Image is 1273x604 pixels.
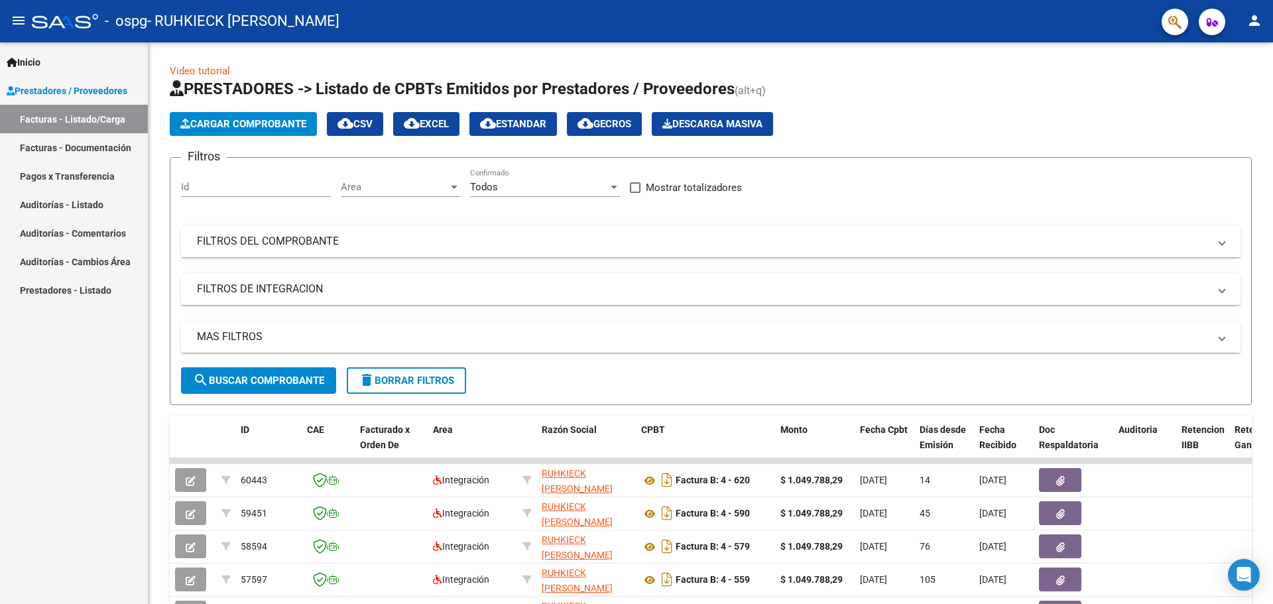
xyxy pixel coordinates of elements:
button: Descarga Masiva [652,112,773,136]
datatable-header-cell: Facturado x Orden De [355,416,428,474]
span: 59451 [241,508,267,518]
span: Retencion IIBB [1182,424,1225,450]
div: 27242930520 [542,566,631,593]
strong: $ 1.049.788,29 [780,508,843,518]
mat-icon: cloud_download [577,115,593,131]
span: Auditoria [1119,424,1158,435]
span: Mostrar totalizadores [646,180,742,196]
button: EXCEL [393,112,459,136]
span: 105 [920,574,936,585]
h3: Filtros [181,147,227,166]
mat-expansion-panel-header: FILTROS DEL COMPROBANTE [181,225,1241,257]
strong: Factura B: 4 - 620 [676,475,750,486]
span: RUHKIECK [PERSON_NAME] [542,534,613,560]
div: 27242930520 [542,499,631,527]
span: [DATE] [979,475,1006,485]
mat-expansion-panel-header: FILTROS DE INTEGRACION [181,273,1241,305]
span: [DATE] [860,475,887,485]
span: Fecha Cpbt [860,424,908,435]
datatable-header-cell: Retencion IIBB [1176,416,1229,474]
i: Descargar documento [658,503,676,524]
span: 60443 [241,475,267,485]
span: Todos [470,181,498,193]
span: Días desde Emisión [920,424,966,450]
mat-icon: cloud_download [337,115,353,131]
span: Borrar Filtros [359,375,454,387]
span: Estandar [480,118,546,130]
mat-icon: search [193,372,209,388]
datatable-header-cell: ID [235,416,302,474]
span: [DATE] [979,508,1006,518]
datatable-header-cell: Auditoria [1113,416,1176,474]
div: 27242930520 [542,466,631,494]
span: - RUHKIECK [PERSON_NAME] [147,7,339,36]
strong: $ 1.049.788,29 [780,574,843,585]
mat-panel-title: MAS FILTROS [197,330,1209,344]
datatable-header-cell: Razón Social [536,416,636,474]
strong: $ 1.049.788,29 [780,475,843,485]
mat-panel-title: FILTROS DEL COMPROBANTE [197,234,1209,249]
strong: Factura B: 4 - 559 [676,575,750,585]
span: 14 [920,475,930,485]
mat-icon: cloud_download [480,115,496,131]
span: RUHKIECK [PERSON_NAME] [542,468,613,494]
span: [DATE] [979,541,1006,552]
span: Monto [780,424,808,435]
span: [DATE] [860,574,887,585]
button: Borrar Filtros [347,367,466,394]
app-download-masive: Descarga masiva de comprobantes (adjuntos) [652,112,773,136]
span: Area [433,424,453,435]
button: Buscar Comprobante [181,367,336,394]
span: (alt+q) [735,84,766,97]
span: Integración [433,508,489,518]
button: CSV [327,112,383,136]
datatable-header-cell: Fecha Cpbt [855,416,914,474]
button: Cargar Comprobante [170,112,317,136]
i: Descargar documento [658,569,676,590]
div: Open Intercom Messenger [1228,559,1260,591]
datatable-header-cell: CAE [302,416,355,474]
span: [DATE] [860,541,887,552]
mat-icon: cloud_download [404,115,420,131]
span: Buscar Comprobante [193,375,324,387]
span: RUHKIECK [PERSON_NAME] [542,568,613,593]
strong: $ 1.049.788,29 [780,541,843,552]
span: Prestadores / Proveedores [7,84,127,98]
a: Video tutorial [170,65,230,77]
button: Estandar [469,112,557,136]
button: Gecros [567,112,642,136]
span: Facturado x Orden De [360,424,410,450]
datatable-header-cell: Area [428,416,517,474]
span: Descarga Masiva [662,118,762,130]
span: Fecha Recibido [979,424,1016,450]
div: 27242930520 [542,532,631,560]
datatable-header-cell: Días desde Emisión [914,416,974,474]
span: Integración [433,541,489,552]
i: Descargar documento [658,536,676,557]
mat-icon: delete [359,372,375,388]
span: ID [241,424,249,435]
span: Inicio [7,55,40,70]
span: 57597 [241,574,267,585]
span: Integración [433,475,489,485]
mat-icon: menu [11,13,27,29]
span: EXCEL [404,118,449,130]
datatable-header-cell: Monto [775,416,855,474]
mat-panel-title: FILTROS DE INTEGRACION [197,282,1209,296]
span: 76 [920,541,930,552]
span: PRESTADORES -> Listado de CPBTs Emitidos por Prestadores / Proveedores [170,80,735,98]
strong: Factura B: 4 - 590 [676,509,750,519]
strong: Factura B: 4 - 579 [676,542,750,552]
span: 45 [920,508,930,518]
span: - ospg [105,7,147,36]
datatable-header-cell: Doc Respaldatoria [1034,416,1113,474]
span: Gecros [577,118,631,130]
span: CAE [307,424,324,435]
span: Cargar Comprobante [180,118,306,130]
datatable-header-cell: Fecha Recibido [974,416,1034,474]
span: [DATE] [979,574,1006,585]
span: CPBT [641,424,665,435]
span: CSV [337,118,373,130]
span: RUHKIECK [PERSON_NAME] [542,501,613,527]
span: Razón Social [542,424,597,435]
